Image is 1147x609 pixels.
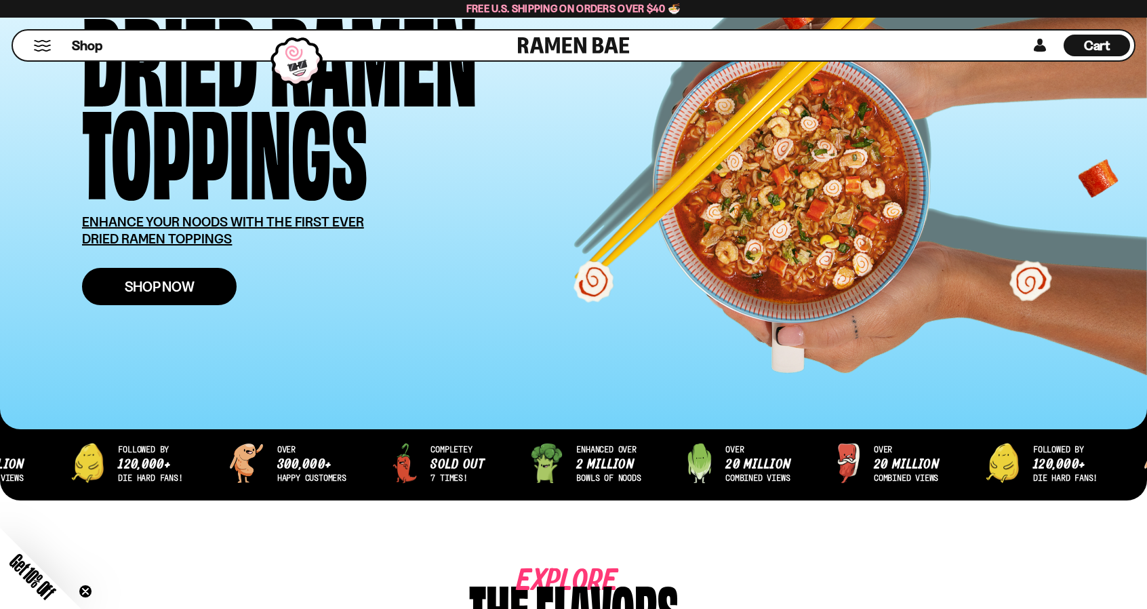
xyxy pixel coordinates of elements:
span: Get 10% Off [6,550,59,603]
button: Close teaser [79,585,92,598]
div: Ramen [270,7,477,100]
span: Shop [72,37,102,55]
span: Cart [1084,37,1110,54]
a: Shop Now [82,268,237,305]
span: Free U.S. Shipping on Orders over $40 🍜 [466,2,681,15]
a: Shop [72,35,102,56]
u: ENHANCE YOUR NOODS WITH THE FIRST EVER DRIED RAMEN TOPPINGS [82,214,364,247]
span: Explore [517,575,576,588]
span: Shop Now [125,279,195,294]
div: Toppings [82,100,367,193]
a: Cart [1064,31,1130,60]
button: Mobile Menu Trigger [33,40,52,52]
